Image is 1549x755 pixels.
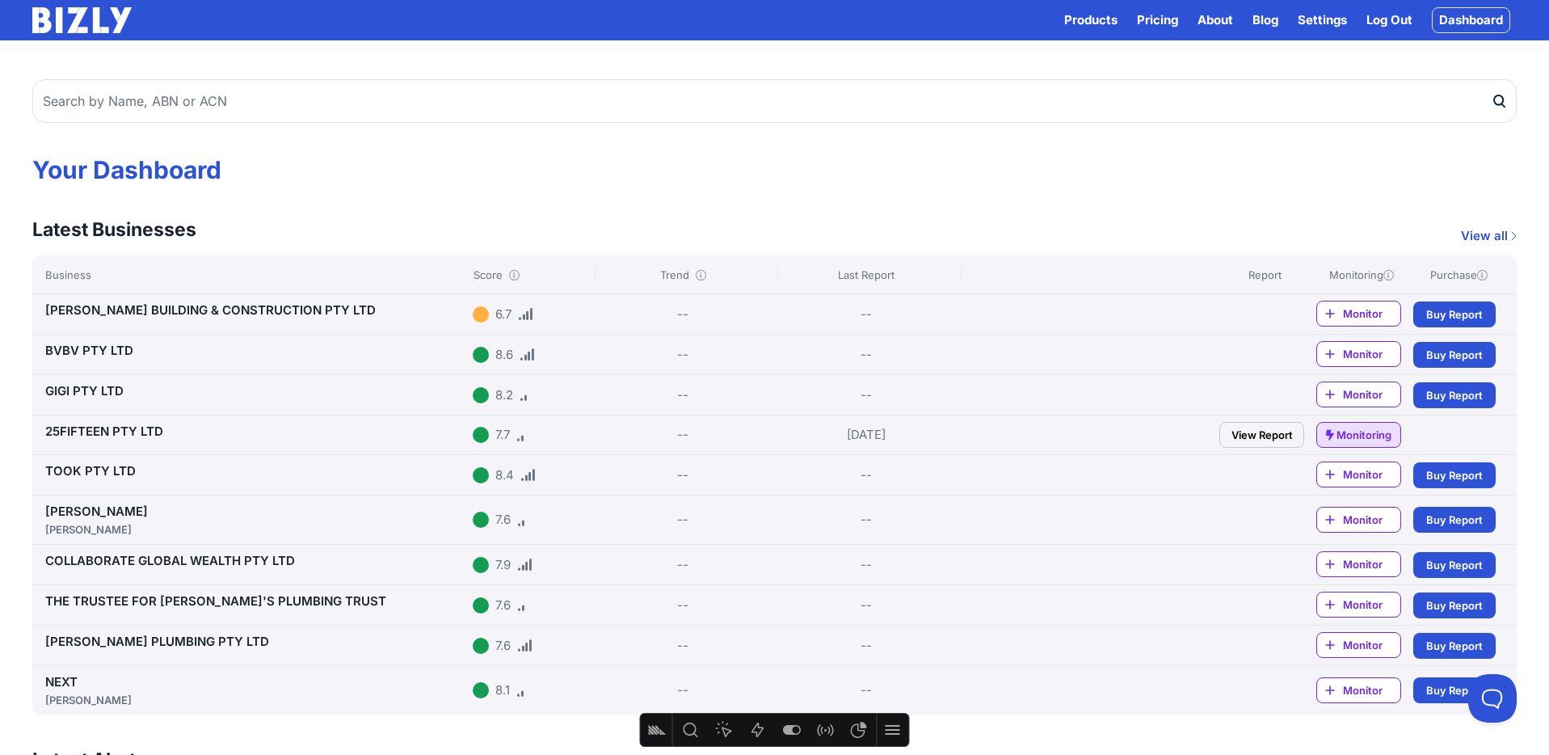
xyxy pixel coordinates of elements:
[777,673,954,708] div: --
[1316,632,1401,658] a: Monitor
[495,510,511,529] div: 7.6
[1343,637,1400,653] span: Monitor
[495,636,511,656] div: 7.6
[1343,512,1400,528] span: Monitor
[677,681,688,700] div: --
[677,425,688,445] div: --
[495,555,511,575] div: 7.9
[1219,422,1304,448] a: View Report
[1461,226,1517,246] a: View all
[1426,557,1483,573] span: Buy Report
[1413,342,1496,368] a: Buy Report
[777,632,954,659] div: --
[777,301,954,327] div: --
[1316,462,1401,487] a: Monitor
[32,155,1517,184] h1: Your Dashboard
[1468,674,1517,723] iframe: Toggle Customer Support
[1413,382,1496,408] a: Buy Report
[777,422,954,448] div: [DATE]
[677,466,688,485] div: --
[32,79,1517,123] input: Search by Name, ABN or ACN
[1316,422,1401,448] a: Monitoring
[1413,552,1496,578] a: Buy Report
[1343,556,1400,572] span: Monitor
[1298,11,1347,30] a: Settings
[1316,341,1401,367] a: Monitor
[1366,11,1412,30] a: Log Out
[45,553,295,568] a: COLLABORATE GLOBAL WEALTH PTY LTD
[777,267,954,283] div: Last Report
[1413,633,1496,659] a: Buy Report
[495,425,510,445] div: 7.7
[495,466,514,485] div: 8.4
[1219,267,1310,283] div: Report
[1343,682,1400,698] span: Monitor
[473,267,588,283] div: Score
[45,504,466,538] a: [PERSON_NAME][PERSON_NAME]
[1426,597,1483,614] span: Buy Report
[495,596,511,615] div: 7.6
[1413,267,1504,283] div: Purchase
[1413,593,1496,618] a: Buy Report
[1137,11,1178,30] a: Pricing
[45,521,466,538] div: [PERSON_NAME]
[1336,427,1391,443] span: Monitoring
[1426,306,1483,323] span: Buy Report
[677,305,688,324] div: --
[1316,507,1401,533] a: Monitor
[677,386,688,405] div: --
[45,463,136,479] a: TOOK PTY LTD
[677,510,688,529] div: --
[677,555,688,575] div: --
[1413,302,1496,327] a: Buy Report
[45,424,163,439] a: 25FIFTEEN PTY LTD
[1252,11,1278,30] a: Blog
[1198,11,1233,30] a: About
[1413,677,1496,703] a: Buy Report
[45,302,376,318] a: [PERSON_NAME] BUILDING & CONSTRUCTION PTY LTD
[677,636,688,656] div: --
[45,267,466,283] div: Business
[1316,677,1401,703] a: Monitor
[777,592,954,618] div: --
[677,596,688,615] div: --
[495,345,513,365] div: 8.6
[1343,466,1400,483] span: Monitor
[45,674,466,708] a: NEXT[PERSON_NAME]
[1343,346,1400,362] span: Monitor
[1343,386,1400,403] span: Monitor
[45,383,124,399] a: GIGI PTY LTD
[1316,267,1407,283] div: Monitoring
[777,502,954,538] div: --
[1413,507,1496,533] a: Buy Report
[1343,597,1400,613] span: Monitor
[1316,382,1401,407] a: Monitor
[1413,462,1496,488] a: Buy Report
[677,345,688,365] div: --
[1426,512,1483,528] span: Buy Report
[595,267,772,283] div: Trend
[1426,638,1483,654] span: Buy Report
[1426,682,1483,698] span: Buy Report
[1064,11,1118,30] button: Products
[45,343,133,358] a: BVBV PTY LTD
[1316,551,1401,577] a: Monitor
[45,634,269,649] a: [PERSON_NAME] PLUMBING PTY LTD
[777,382,954,408] div: --
[777,462,954,488] div: --
[777,341,954,368] div: --
[495,386,513,405] div: 8.2
[1316,301,1401,327] a: Monitor
[1316,592,1401,618] a: Monitor
[1343,306,1400,322] span: Monitor
[45,593,386,609] a: THE TRUSTEE FOR [PERSON_NAME]'S PLUMBING TRUST
[777,551,954,578] div: --
[495,305,511,324] div: 6.7
[1432,7,1510,33] a: Dashboard
[495,681,510,700] div: 8.1
[32,217,196,243] h3: Latest Businesses
[45,692,466,708] div: [PERSON_NAME]
[1426,467,1483,483] span: Buy Report
[1426,347,1483,363] span: Buy Report
[1426,387,1483,403] span: Buy Report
